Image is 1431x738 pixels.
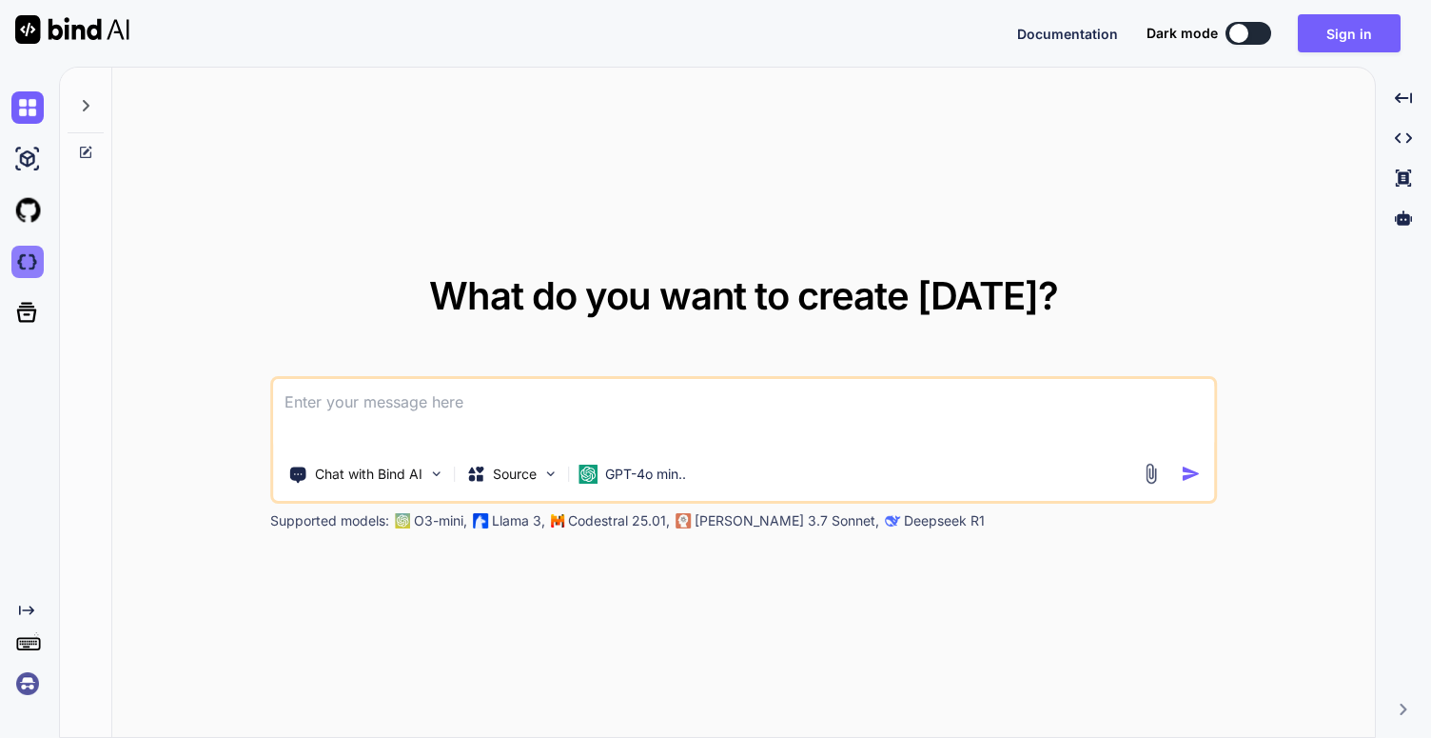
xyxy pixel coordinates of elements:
img: githubLight [11,194,44,227]
button: Sign in [1298,14,1401,52]
button: Documentation [1017,24,1118,44]
img: Bind AI [15,15,129,44]
p: GPT-4o min.. [605,465,686,484]
img: icon [1182,464,1202,484]
img: attachment [1141,463,1163,485]
img: Llama2 [473,513,488,529]
img: ai-studio [11,143,44,175]
img: Mistral-AI [551,514,564,528]
span: What do you want to create [DATE]? [429,272,1058,319]
img: darkCloudIdeIcon [11,246,44,278]
img: GPT-4 [395,513,410,529]
p: Chat with Bind AI [315,465,422,484]
img: chat [11,91,44,124]
img: GPT-4o mini [578,465,598,484]
p: Source [493,465,537,484]
span: Documentation [1017,26,1118,42]
img: signin [11,668,44,700]
img: Pick Models [542,466,559,482]
p: Codestral 25.01, [568,511,670,530]
p: Llama 3, [492,511,545,530]
p: Deepseek R1 [904,511,985,530]
img: claude [885,513,900,529]
p: O3-mini, [414,511,467,530]
p: [PERSON_NAME] 3.7 Sonnet, [695,511,879,530]
img: Pick Tools [428,466,444,482]
span: Dark mode [1147,24,1218,43]
img: claude [676,513,691,529]
p: Supported models: [270,511,389,530]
